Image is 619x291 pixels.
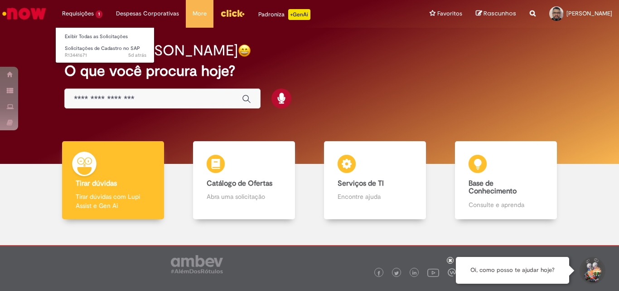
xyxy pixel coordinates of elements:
[427,266,439,278] img: logo_footer_youtube.png
[469,179,517,196] b: Base de Conhecimento
[193,9,207,18] span: More
[64,63,555,79] h2: O que você procura hoje?
[48,141,179,220] a: Tirar dúvidas Tirar dúvidas com Lupi Assist e Gen Ai
[179,141,309,220] a: Catálogo de Ofertas Abra uma solicitação
[1,5,48,23] img: ServiceNow
[309,141,440,220] a: Serviços de TI Encontre ajuda
[220,6,245,20] img: click_logo_yellow_360x200.png
[440,141,571,220] a: Base de Conhecimento Consulte e aprenda
[476,10,516,18] a: Rascunhos
[412,271,417,276] img: logo_footer_linkedin.png
[171,255,223,273] img: logo_footer_ambev_rotulo_gray.png
[377,271,381,276] img: logo_footer_facebook.png
[62,9,94,18] span: Requisições
[258,9,310,20] div: Padroniza
[56,44,155,60] a: Aberto R13441671 : Solicitações de Cadastro no SAP
[56,32,155,42] a: Exibir Todas as Solicitações
[207,192,281,201] p: Abra uma solicitação
[65,52,146,59] span: R13441671
[338,179,384,188] b: Serviços de TI
[437,9,462,18] span: Favoritos
[394,271,399,276] img: logo_footer_twitter.png
[128,52,146,59] time: 23/08/2025 09:25:55
[448,268,456,276] img: logo_footer_workplace.png
[484,9,516,18] span: Rascunhos
[238,44,251,57] img: happy-face.png
[65,45,140,52] span: Solicitações de Cadastro no SAP
[128,52,146,59] span: 5d atrás
[288,9,310,20] p: +GenAi
[338,192,412,201] p: Encontre ajuda
[469,200,543,209] p: Consulte e aprenda
[116,9,179,18] span: Despesas Corporativas
[566,10,612,17] span: [PERSON_NAME]
[456,257,569,284] div: Oi, como posso te ajudar hoje?
[55,27,155,63] ul: Requisições
[76,192,150,210] p: Tirar dúvidas com Lupi Assist e Gen Ai
[96,10,102,18] span: 1
[207,179,272,188] b: Catálogo de Ofertas
[578,257,605,284] button: Iniciar Conversa de Suporte
[76,179,117,188] b: Tirar dúvidas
